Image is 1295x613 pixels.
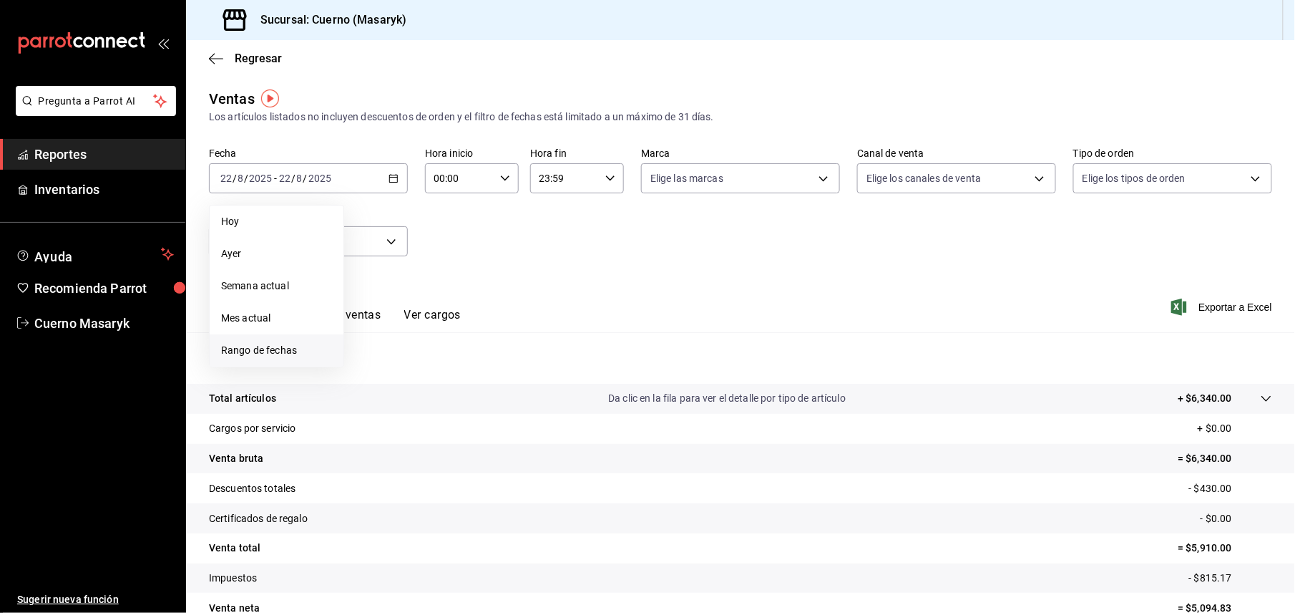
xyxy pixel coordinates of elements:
div: navigation tabs [232,308,461,332]
span: Elige los canales de venta [866,171,981,185]
p: = $5,910.00 [1178,541,1272,556]
input: -- [237,173,244,184]
span: Pregunta a Parrot AI [39,94,154,109]
span: - [274,173,277,184]
button: Pregunta a Parrot AI [16,86,176,116]
span: Mes actual [221,311,332,326]
label: Hora inicio [425,149,519,159]
label: Hora fin [530,149,624,159]
input: ---- [308,173,332,184]
label: Fecha [209,149,408,159]
span: Elige los tipos de orden [1083,171,1186,185]
p: Certificados de regalo [209,511,308,526]
p: Venta total [209,541,260,556]
p: Da clic en la fila para ver el detalle por tipo de artículo [608,391,846,406]
span: Semana actual [221,279,332,294]
label: Tipo de orden [1073,149,1272,159]
span: Regresar [235,52,282,65]
div: Los artículos listados no incluyen descuentos de orden y el filtro de fechas está limitado a un m... [209,110,1272,125]
span: / [291,173,295,184]
input: -- [296,173,303,184]
p: Descuentos totales [209,481,295,496]
div: Ventas [209,88,255,110]
span: Inventarios [34,180,174,199]
button: Ver cargos [404,308,461,332]
span: / [303,173,308,184]
button: Regresar [209,52,282,65]
span: Rango de fechas [221,343,332,358]
span: Ayuda [34,246,155,263]
button: open_drawer_menu [157,37,169,49]
h3: Sucursal: Cuerno (Masaryk) [249,11,406,29]
p: Resumen [209,349,1272,367]
button: Exportar a Excel [1174,299,1272,316]
input: -- [220,173,233,184]
img: Tooltip marker [261,90,279,107]
label: Canal de venta [857,149,1056,159]
input: ---- [248,173,273,184]
span: / [244,173,248,184]
span: Ayer [221,246,332,261]
span: Cuerno Masaryk [34,314,174,333]
span: Sugerir nueva función [17,592,174,607]
p: - $430.00 [1189,481,1272,496]
p: - $815.17 [1189,571,1272,586]
button: Ver ventas [325,308,381,332]
p: Cargos por servicio [209,421,296,436]
p: + $0.00 [1198,421,1272,436]
p: Total artículos [209,391,276,406]
span: Hoy [221,214,332,229]
p: = $6,340.00 [1178,451,1272,466]
span: Recomienda Parrot [34,279,174,298]
span: / [233,173,237,184]
a: Pregunta a Parrot AI [10,104,176,119]
p: + $6,340.00 [1178,391,1232,406]
span: Elige las marcas [650,171,723,185]
span: Reportes [34,145,174,164]
p: - $0.00 [1201,511,1272,526]
input: -- [278,173,291,184]
p: Venta bruta [209,451,263,466]
p: Impuestos [209,571,257,586]
label: Marca [641,149,840,159]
